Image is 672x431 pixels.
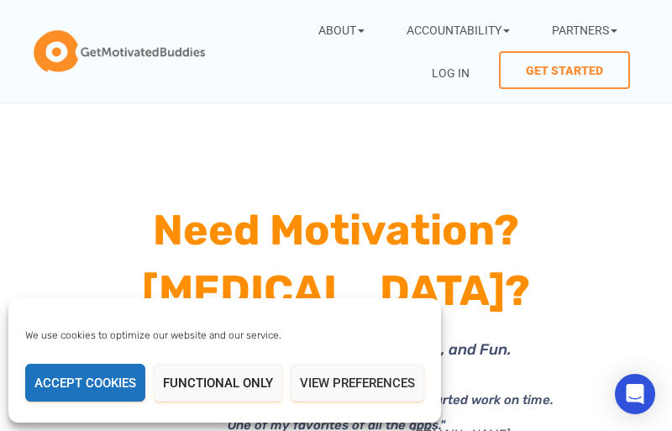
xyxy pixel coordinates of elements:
a: Get Started [499,51,630,89]
a: Accountability [394,8,522,51]
div: We use cookies to optimize our website and our service. [25,328,376,343]
h1: Need Motivation? [MEDICAL_DATA]? [17,200,655,321]
img: GetMotivatedBuddies [34,30,205,72]
button: Functional only [154,364,282,402]
button: View preferences [291,364,424,402]
a: About [306,8,377,51]
button: Accept cookies [25,364,145,402]
a: Partners [539,8,630,51]
a: Log In [419,51,482,94]
div: Open Intercom Messenger [615,374,655,414]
